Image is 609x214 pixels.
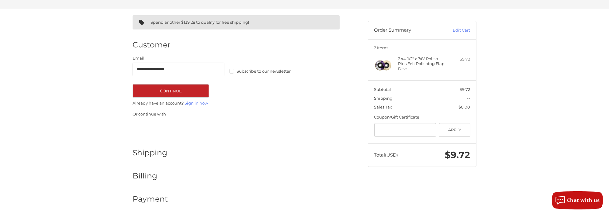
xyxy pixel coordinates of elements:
[133,100,316,106] p: Already have an account?
[374,27,440,33] h3: Order Summary
[446,56,470,62] div: $9.72
[133,40,171,50] h2: Customer
[374,105,392,109] span: Sales Tax
[133,148,168,157] h2: Shipping
[185,101,208,105] a: Sign in now
[567,197,600,204] span: Chat with us
[552,191,603,209] button: Chat with us
[131,123,179,134] iframe: PayPal-paypal
[459,105,470,109] span: $0.00
[374,114,470,120] div: Coupon/Gift Certificate
[440,27,470,33] a: Edit Cart
[374,45,470,50] h3: 2 Items
[133,194,168,204] h2: Payment
[445,149,470,160] span: $9.72
[398,56,445,71] h4: 2 x 4-1/2" x 7/8" Polish Plus Felt Polishing Flap Disc
[467,96,470,101] span: --
[133,111,316,117] p: Or continue with
[374,87,391,92] span: Subtotal
[460,87,470,92] span: $9.72
[133,171,168,181] h2: Billing
[133,84,209,98] button: Continue
[237,69,292,74] span: Subscribe to our newsletter.
[133,55,224,61] label: Email
[374,152,398,158] span: Total (USD)
[374,96,393,101] span: Shipping
[374,123,436,137] input: Gift Certificate or Coupon Code
[151,20,249,25] span: Spend another $139.28 to qualify for free shipping!
[439,123,470,137] button: Apply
